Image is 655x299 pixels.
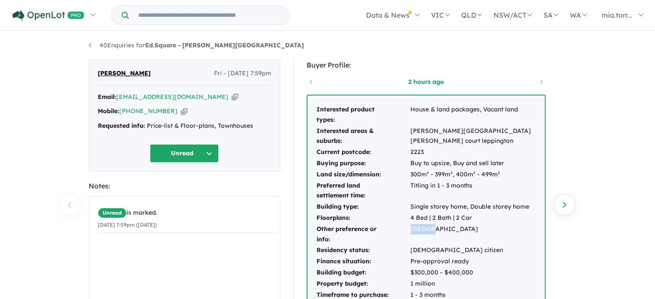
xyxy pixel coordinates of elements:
[410,126,536,147] td: [PERSON_NAME][GEOGRAPHIC_DATA] [PERSON_NAME] court leppington
[410,158,536,169] td: Buy to upsize, Buy and sell later
[307,59,546,71] div: Buyer Profile:
[98,122,145,129] strong: Requested info:
[98,222,157,228] small: [DATE] 7:59pm ([DATE])
[410,245,536,256] td: [DEMOGRAPHIC_DATA] citizen
[316,126,410,147] td: Interested areas & suburbs:
[410,169,536,180] td: 300m² - 399m², 400m² - 499m²
[410,278,536,290] td: 1 million
[316,278,410,290] td: Property budget:
[12,10,84,21] img: Openlot PRO Logo White
[316,158,410,169] td: Buying purpose:
[316,256,410,267] td: Finance situation:
[98,68,151,79] span: [PERSON_NAME]
[316,224,410,245] td: Other preference or info:
[98,208,127,218] span: Unread
[119,107,177,115] a: [PHONE_NUMBER]
[130,6,288,25] input: Try estate name, suburb, builder or developer
[316,245,410,256] td: Residency status:
[410,224,536,245] td: [GEOGRAPHIC_DATA]
[98,121,271,131] div: Price-list & Floor-plans, Townhouses
[410,267,536,278] td: $300,000 - $400,000
[89,180,280,192] div: Notes:
[410,213,536,224] td: 4 Bed | 2 Bath | 2 Car
[316,104,410,126] td: Interested product types:
[89,41,304,49] a: 40Enquiries forEd.Square - [PERSON_NAME][GEOGRAPHIC_DATA]
[316,169,410,180] td: Land size/dimension:
[410,104,536,126] td: House & land packages, Vacant land
[181,107,187,116] button: Copy
[232,92,238,102] button: Copy
[602,11,632,19] span: mia.torr...
[410,180,536,202] td: Titling in 1 - 3 months
[316,213,410,224] td: Floorplans:
[316,201,410,213] td: Building type:
[389,77,463,86] a: 2 hours ago
[316,267,410,278] td: Building budget:
[98,93,116,101] strong: Email:
[410,201,536,213] td: Single storey home, Double storey home
[116,93,228,101] a: [EMAIL_ADDRESS][DOMAIN_NAME]
[410,147,536,158] td: 2223
[145,41,304,49] strong: Ed.Square - [PERSON_NAME][GEOGRAPHIC_DATA]
[410,256,536,267] td: Pre-approval ready
[316,180,410,202] td: Preferred land settlement time:
[98,208,278,218] div: is marked.
[214,68,271,79] span: Fri - [DATE] 7:59pm
[316,147,410,158] td: Current postcode:
[89,40,567,51] nav: breadcrumb
[150,144,219,163] button: Unread
[98,107,119,115] strong: Mobile:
